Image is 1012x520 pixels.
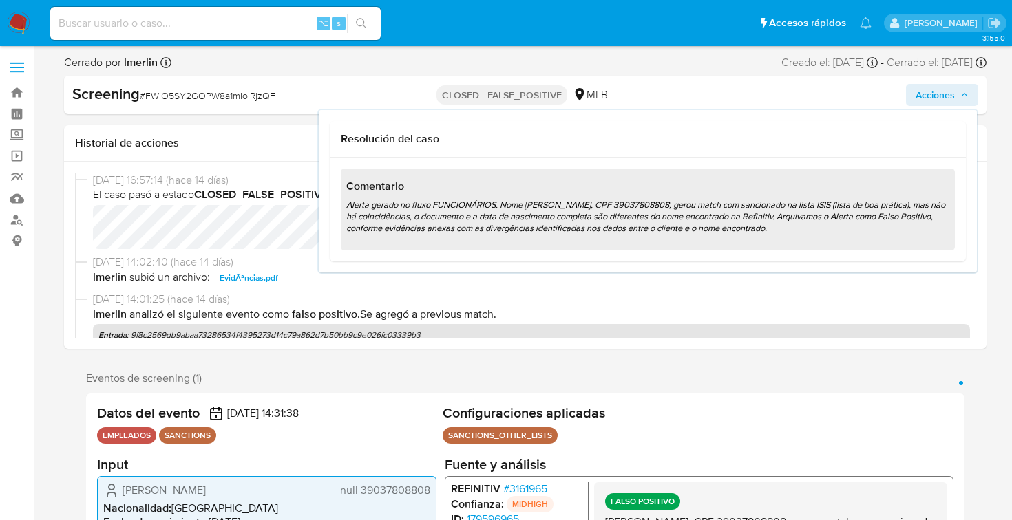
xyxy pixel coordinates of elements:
a: Notificaciones [860,17,872,29]
b: Falso positivo [292,306,357,322]
span: [DATE] 14:02:40 (hace 14 días) [93,254,970,270]
span: Accesos rápidos [769,16,846,30]
div: MLB [573,87,608,102]
b: CLOSED_FALSE_POSITIVE [194,186,328,202]
p: rene.vale@mercadolibre.com [905,17,982,30]
span: Acciones [916,84,955,106]
p: : 9f8c2569db9abaa73286534f4395273d14c79a862d7b50bb9c9e026fc03339b3 [98,329,964,340]
input: Buscar usuario o caso... [50,14,381,32]
div: Creado el: [DATE] [781,55,878,70]
span: ⌥ [318,17,328,30]
span: - [881,55,884,70]
span: Analizó el siguiente evento como [129,306,289,322]
p: Alerta gerado no fluxo FUNCIONÁRIOS. Nome [PERSON_NAME], CPF 39037808808, gerou match com sancion... [346,199,949,240]
span: [DATE] 16:57:14 (hace 14 días) [93,173,970,188]
h1: Resolución del caso [341,132,955,146]
div: Cerrado el: [DATE] [887,55,987,70]
button: Acciones [906,84,978,106]
b: lmerlin [93,306,127,322]
span: # FWiO5SY2GOPW8a1mIoIRjzQF [140,89,275,102]
span: subió un archivo: [129,270,210,286]
h1: Comentario [346,180,949,193]
b: Entrada [98,329,127,341]
p: CLOSED - FALSE_POSITIVE [436,85,567,105]
b: Screening [72,83,140,105]
b: lmerlin [93,270,127,286]
button: search-icon [347,14,375,33]
span: s [337,17,341,30]
span: EvidÃªncias.pdf [220,270,278,286]
span: Cerrado por [64,55,158,70]
button: EvidÃªncias.pdf [213,270,285,286]
a: Salir [987,16,1002,30]
span: El caso pasó a estado por [93,187,970,202]
p: . Se agregó a previous match . [93,307,970,322]
b: lmerlin [121,54,158,70]
h1: Historial de acciones [75,136,976,150]
span: [DATE] 14:01:25 (hace 14 días) [93,292,970,307]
